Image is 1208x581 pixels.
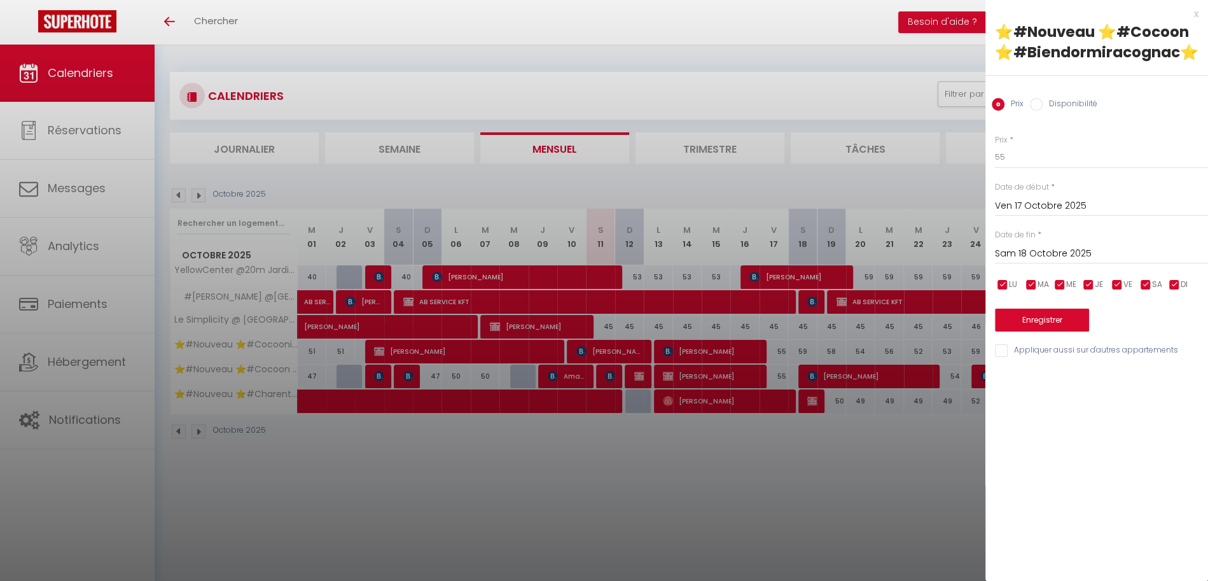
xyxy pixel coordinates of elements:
[1043,98,1097,112] label: Disponibilité
[1095,279,1103,291] span: JE
[1152,279,1162,291] span: SA
[1181,279,1188,291] span: DI
[1066,279,1076,291] span: ME
[995,22,1198,62] div: ⭐️#Nouveau ⭐️#Cocoon ⭐️#Biendormiracognac⭐️
[1038,279,1049,291] span: MA
[995,229,1036,241] label: Date de fin
[995,309,1089,332] button: Enregistrer
[1123,279,1132,291] span: VE
[985,6,1198,22] div: x
[995,181,1049,193] label: Date de début
[995,134,1008,146] label: Prix
[1009,279,1017,291] span: LU
[1004,98,1024,112] label: Prix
